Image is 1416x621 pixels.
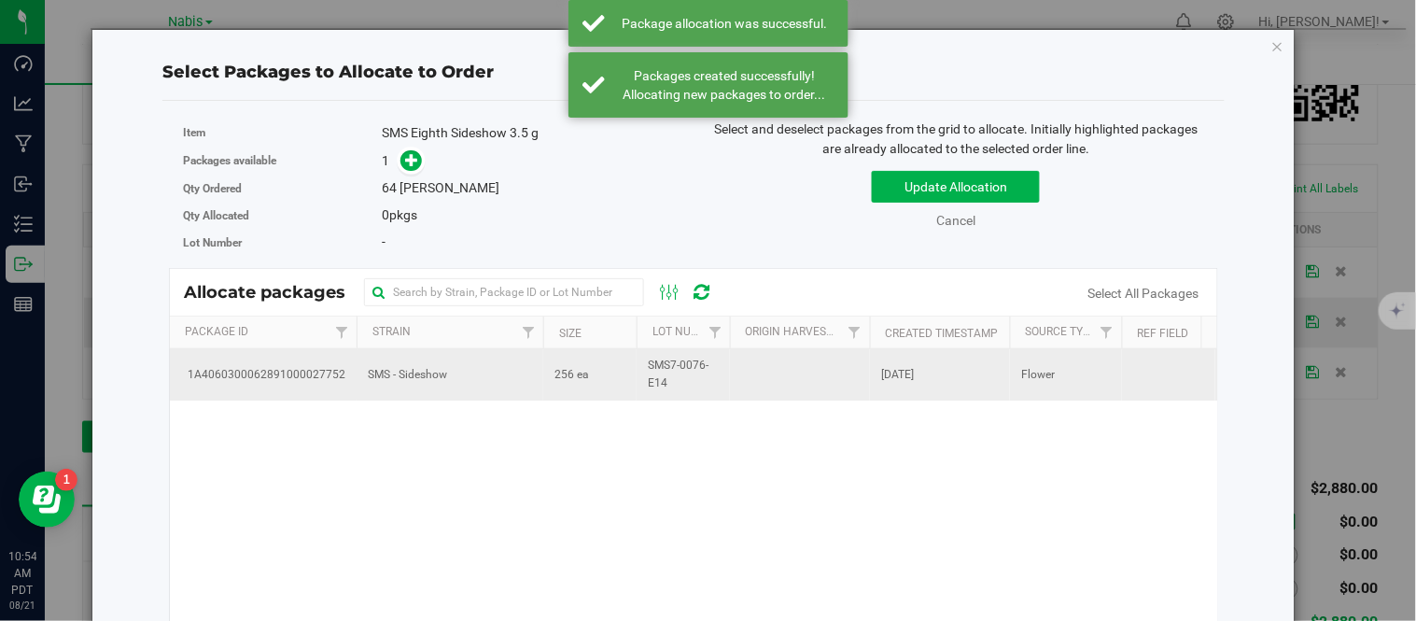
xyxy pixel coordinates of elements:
span: [PERSON_NAME] [400,180,499,195]
iframe: Resource center [19,472,75,528]
label: Lot Number [183,234,382,251]
a: Package Id [185,325,248,338]
a: Filter [839,317,870,348]
span: 1 [382,153,389,168]
span: SMS - Sideshow [368,366,447,384]
span: Select and deselect packages from the grid to allocate. Initially highlighted packages are alread... [714,121,1198,156]
a: Cancel [936,213,975,228]
div: Packages created successfully! Allocating new packages to order... [615,66,834,104]
label: Packages available [183,152,382,169]
button: Update Allocation [872,171,1040,203]
a: Filter [326,317,357,348]
span: 1A4060300062891000027752 [181,366,345,384]
span: [DATE] [881,366,914,384]
a: Filter [1091,317,1122,348]
a: Filter [699,317,730,348]
span: Flower [1021,366,1055,384]
span: Allocate packages [184,282,364,303]
a: Lot Number [652,325,720,338]
a: Created Timestamp [886,327,999,340]
span: SMS7-0076-E14 [648,357,719,392]
input: Search by Strain, Package ID or Lot Number [364,278,644,306]
iframe: Resource center unread badge [55,469,77,491]
a: Ref Field [1138,327,1189,340]
label: Qty Ordered [183,180,382,197]
label: Qty Allocated [183,207,382,224]
span: pkgs [382,207,417,222]
a: Source Type [1026,325,1098,338]
a: Filter [512,317,543,348]
span: 256 ea [554,366,589,384]
a: Origin Harvests [746,325,840,338]
div: SMS Eighth Sideshow 3.5 g [382,123,680,143]
span: 64 [382,180,397,195]
div: Select Packages to Allocate to Order [162,60,1225,85]
a: Select All Packages [1088,286,1199,301]
div: Package allocation was successful. [615,14,834,33]
span: - [382,234,386,249]
a: Strain [372,325,411,338]
label: Item [183,124,382,141]
a: Size [559,327,582,340]
span: 0 [382,207,389,222]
